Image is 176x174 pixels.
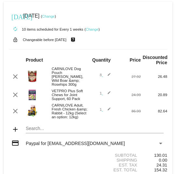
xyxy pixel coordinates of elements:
small: Changeable before [DATE] [23,38,66,42]
mat-icon: credit_card [11,139,19,147]
mat-icon: edit [103,91,111,99]
div: Shipping [88,158,141,163]
div: VETPRO Plus Soft Chews for Joint Support, 60 Pack [48,89,88,101]
span: 8 [100,73,111,77]
small: ( ) [84,27,100,31]
mat-select: Payment Method [26,141,164,146]
div: Subtotal [88,153,141,158]
a: Change [86,27,98,31]
div: Est. Tax [88,163,141,167]
span: 1 [100,91,111,95]
div: 86.99 [114,109,141,113]
small: ( ) [41,14,56,18]
div: 82.64 [141,109,167,113]
mat-icon: autorenew [11,25,19,33]
div: 20.89 [141,93,167,97]
span: 154.32 [154,167,167,172]
div: 24.99 [114,93,141,97]
small: 10 items scheduled for Every 1 weeks [9,27,83,31]
strong: Discounted Price [143,55,168,65]
strong: Price [130,57,141,63]
mat-icon: lock_open [11,36,19,44]
img: 87282.jpg [26,70,39,83]
div: CARNILOVE Dog Pouch [PERSON_NAME], Wild Boar &amp; Rosehips 300g [48,67,88,86]
div: CARNILOVE Adult, Fresh Chicken &amp; Rabbit - 12kg (Select an option: 12kg) [48,103,88,119]
mat-icon: add [11,125,19,133]
mat-icon: clear [11,73,19,80]
span: 24.31 [156,163,167,167]
div: 27.92 [114,75,141,79]
span: Paypal for [EMAIL_ADDRESS][DOMAIN_NAME] [26,141,125,146]
img: 77156.jpg [26,104,39,117]
mat-icon: clear [11,91,19,99]
span: 1 [100,108,111,111]
strong: Quantity [92,57,111,63]
mat-icon: live_help [69,36,77,44]
img: 85202.jpg [26,88,39,101]
mat-icon: edit [103,73,111,80]
mat-icon: [DATE] [11,12,19,20]
div: 130.01 [141,153,167,158]
mat-icon: edit [103,107,111,115]
mat-icon: clear [11,107,19,115]
span: 0.00 [159,158,167,163]
div: 26.48 [141,75,167,79]
strong: Product [26,57,43,63]
input: Search... [26,126,164,131]
div: Est. Total [88,167,141,172]
a: Change [42,14,55,18]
